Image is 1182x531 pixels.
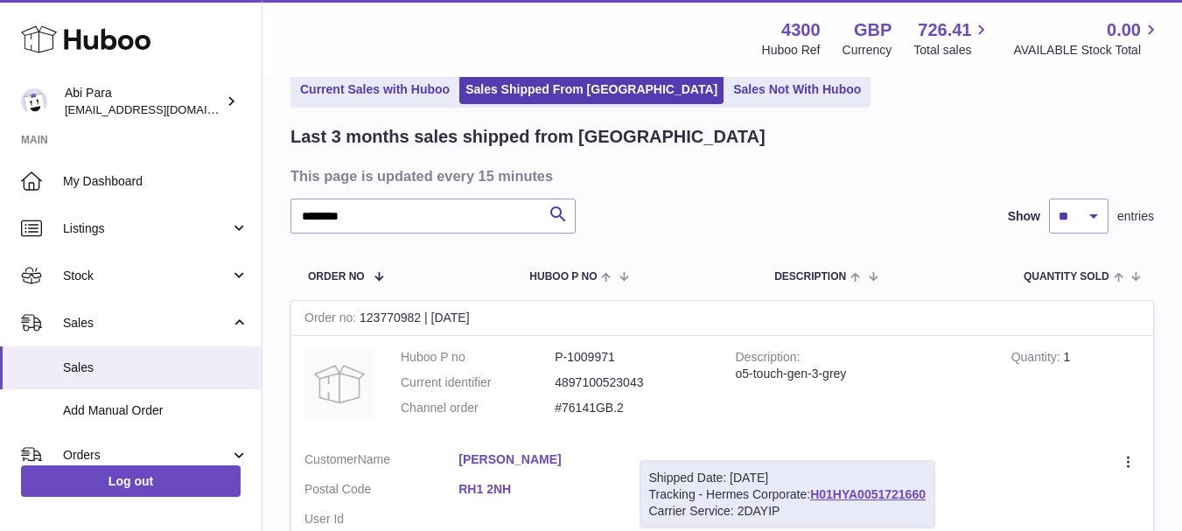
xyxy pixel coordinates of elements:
dt: Name [304,451,458,472]
span: Customer [304,452,358,466]
span: entries [1117,208,1154,225]
img: no-photo.jpg [304,349,374,419]
label: Show [1008,208,1040,225]
strong: Order no [304,311,360,329]
div: Tracking - Hermes Corporate: [640,460,935,529]
div: 123770982 | [DATE] [291,301,1153,336]
span: Total sales [913,42,991,59]
h2: Last 3 months sales shipped from [GEOGRAPHIC_DATA] [290,125,766,149]
a: Sales Not With Huboo [727,75,867,104]
span: Quantity Sold [1024,271,1109,283]
dt: User Id [304,511,458,528]
span: Listings [63,220,230,237]
span: Add Manual Order [63,402,248,419]
a: H01HYA0051721660 [810,487,926,501]
a: RH1 2NH [458,481,612,498]
span: AVAILABLE Stock Total [1013,42,1161,59]
span: [EMAIL_ADDRESS][DOMAIN_NAME] [65,102,257,116]
dt: Postal Code [304,481,458,502]
strong: Quantity [1011,350,1064,368]
a: Sales Shipped From [GEOGRAPHIC_DATA] [459,75,724,104]
span: Orders [63,447,230,464]
span: Sales [63,315,230,332]
div: o5-touch-gen-3-grey [736,366,985,382]
img: Abi@mifo.co.uk [21,88,47,115]
div: Carrier Service: 2DAYIP [649,503,926,520]
strong: 4300 [781,18,821,42]
td: 1 [998,336,1153,438]
strong: GBP [854,18,892,42]
span: Order No [308,271,365,283]
h3: This page is updated every 15 minutes [290,166,1150,185]
span: Description [774,271,846,283]
a: Current Sales with Huboo [294,75,456,104]
div: Shipped Date: [DATE] [649,470,926,486]
span: My Dashboard [63,173,248,190]
div: Abi Para [65,85,222,118]
dd: P-1009971 [555,349,709,366]
a: 0.00 AVAILABLE Stock Total [1013,18,1161,59]
span: Huboo P no [529,271,597,283]
dd: #76141GB.2 [555,400,709,416]
span: Stock [63,268,230,284]
span: Sales [63,360,248,376]
a: [PERSON_NAME] [458,451,612,468]
span: 0.00 [1107,18,1141,42]
dt: Huboo P no [401,349,555,366]
div: Currency [843,42,892,59]
dt: Channel order [401,400,555,416]
div: Huboo Ref [762,42,821,59]
strong: Description [736,350,801,368]
a: Log out [21,465,241,497]
span: 726.41 [918,18,971,42]
dd: 4897100523043 [555,374,709,391]
dt: Current identifier [401,374,555,391]
a: 726.41 Total sales [913,18,991,59]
